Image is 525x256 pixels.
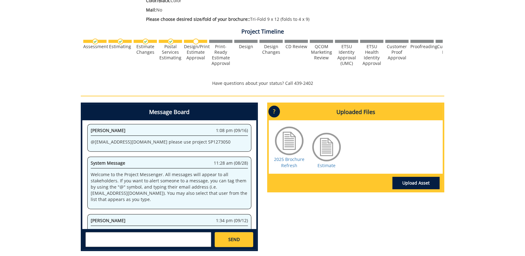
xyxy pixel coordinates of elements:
[92,39,98,44] img: checkmark
[274,156,304,168] a: 2025 Brochure Refresh
[146,16,389,22] p: Tri-Fold 9 x 12 (folds to 4 x 9)
[436,44,459,55] div: Customer Edits
[410,44,434,49] div: Proofreading
[143,39,148,44] img: checkmark
[146,7,389,13] p: No
[91,139,248,145] p: @[EMAIL_ADDRESS][DOMAIN_NAME] please use project SP1273050
[392,177,440,189] a: Upload Asset
[117,39,123,44] img: checkmark
[82,104,256,120] h4: Message Board
[216,127,248,134] span: 1:08 pm (09/16)
[269,104,443,120] h4: Uploaded Files
[83,44,107,49] div: Assessment
[215,232,253,247] a: SEND
[209,44,232,66] div: Print-Ready Estimate Approval
[91,160,125,166] span: System Message
[360,44,383,66] div: ETSU Health Identity Approval
[134,44,157,55] div: Estimate Changes
[216,217,248,224] span: 1:34 pm (09/12)
[285,44,308,49] div: CD Review
[108,44,132,49] div: Estimating
[268,106,280,117] p: ?
[91,171,248,203] p: Welcome to the Project Messenger. All messages will appear to all stakeholders. If you want to al...
[91,127,126,133] span: [PERSON_NAME]
[159,44,182,61] div: Postal Services Estimating
[234,44,258,49] div: Design
[81,29,444,35] h4: Project Timeline
[184,44,207,61] div: Design/Print Estimate Approval
[85,232,211,247] textarea: messageToSend
[317,162,336,168] a: Estimate
[146,7,156,13] span: Mail:
[214,160,248,166] span: 11:28 am (08/28)
[81,80,444,86] p: Have questions about your status? Call 439-2402
[385,44,409,61] div: Customer Proof Approval
[259,44,283,55] div: Design Changes
[228,236,240,243] span: SEND
[91,217,126,223] span: [PERSON_NAME]
[335,44,358,66] div: ETSU Identity Approval (UMC)
[146,16,250,22] span: Please choose desired size/fold of your brochure::
[193,39,199,44] img: no
[168,39,174,44] img: checkmark
[310,44,333,61] div: QCOM Marketing Review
